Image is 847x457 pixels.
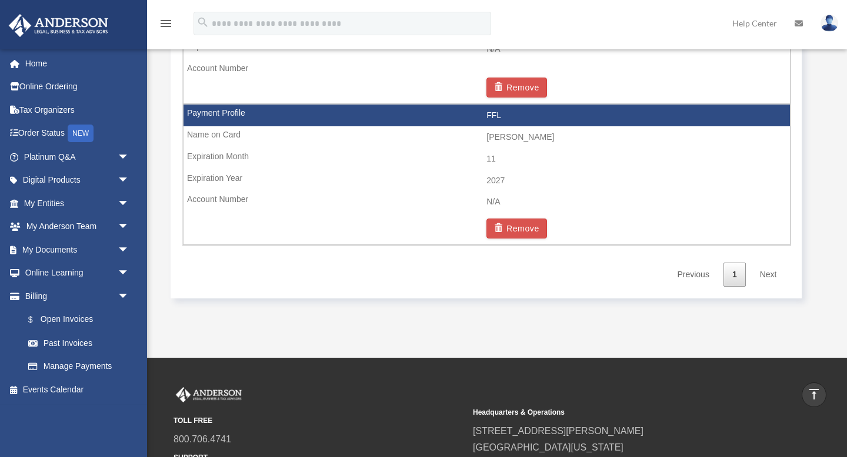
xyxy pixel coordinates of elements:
a: 800.706.4741 [174,434,231,444]
td: 2027 [184,170,790,192]
td: 11 [184,148,790,170]
img: Anderson Advisors Platinum Portal [174,387,244,402]
td: N/A [184,38,790,61]
a: [GEOGRAPHIC_DATA][US_STATE] [473,442,623,452]
span: arrow_drop_down [118,191,141,216]
button: Remove [486,78,547,98]
img: Anderson Advisors Platinum Portal [5,14,112,37]
span: arrow_drop_down [118,145,141,169]
a: Online Learningarrow_drop_down [8,261,147,285]
a: Order StatusNEW [8,122,147,146]
a: Home [8,52,147,75]
a: Billingarrow_drop_down [8,284,147,308]
a: Events Calendar [8,378,147,401]
i: menu [159,16,173,31]
i: vertical_align_top [807,387,821,401]
div: NEW [68,125,94,142]
a: Next [751,263,786,287]
span: arrow_drop_down [118,238,141,262]
img: User Pic [821,15,838,32]
a: menu [159,21,173,31]
a: 1 [723,263,746,287]
button: Remove [486,219,547,238]
a: $Open Invoices [16,308,147,332]
a: Past Invoices [16,331,147,355]
span: arrow_drop_down [118,261,141,285]
td: FFL [184,105,790,127]
a: My Anderson Teamarrow_drop_down [8,215,147,238]
i: search [196,16,209,29]
a: Platinum Q&Aarrow_drop_down [8,145,147,169]
small: TOLL FREE [174,415,465,427]
a: vertical_align_top [802,382,826,407]
a: My Documentsarrow_drop_down [8,238,147,261]
a: Online Ordering [8,75,147,99]
a: [STREET_ADDRESS][PERSON_NAME] [473,426,643,436]
span: arrow_drop_down [118,284,141,308]
small: Headquarters & Operations [473,406,764,419]
td: [PERSON_NAME] [184,126,790,149]
td: N/A [184,191,790,213]
a: Previous [668,263,718,287]
span: $ [35,312,41,327]
a: My Entitiesarrow_drop_down [8,191,147,215]
span: arrow_drop_down [118,169,141,193]
a: Manage Payments [16,355,141,378]
span: arrow_drop_down [118,215,141,239]
a: Digital Productsarrow_drop_down [8,169,147,192]
a: Tax Organizers [8,98,147,122]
